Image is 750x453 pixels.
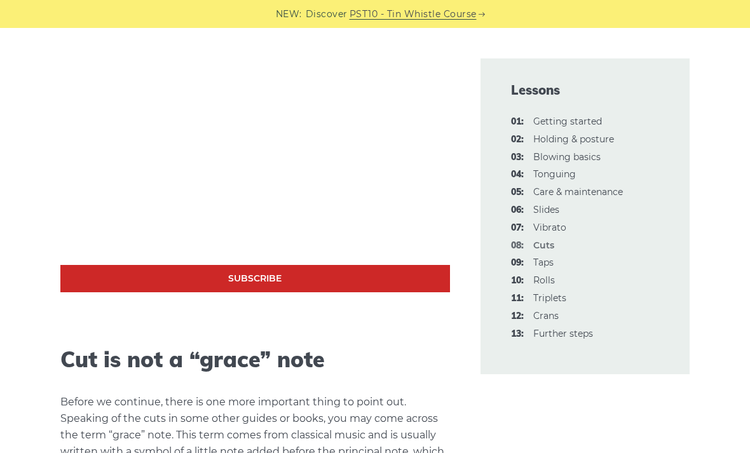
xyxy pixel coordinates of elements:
a: 06:Slides [533,204,559,215]
a: 04:Tonguing [533,168,576,180]
strong: Cuts [533,240,554,251]
span: 08: [511,238,524,254]
span: 01: [511,114,524,130]
span: 06: [511,203,524,218]
a: 07:Vibrato [533,222,566,233]
span: 13: [511,327,524,342]
a: 12:Crans [533,310,559,321]
span: 05: [511,185,524,200]
a: Subscribe [60,265,449,292]
a: 13:Further steps [533,328,593,339]
span: 02: [511,132,524,147]
span: 04: [511,167,524,182]
span: 12: [511,309,524,324]
iframe: Cuts Ornamentation - Irish Tin Whistle Tutorial [60,46,449,265]
span: 10: [511,273,524,288]
a: PST10 - Tin Whistle Course [350,7,477,22]
h2: Cut is not a “grace” note [60,347,449,373]
a: 05:Care & maintenance [533,186,623,198]
a: 02:Holding & posture [533,133,614,145]
a: 01:Getting started [533,116,602,127]
span: NEW: [276,7,302,22]
span: 07: [511,220,524,236]
a: 11:Triplets [533,292,566,304]
span: 09: [511,255,524,271]
a: 09:Taps [533,257,554,268]
a: 10:Rolls [533,274,555,286]
span: 03: [511,150,524,165]
a: 03:Blowing basics [533,151,601,163]
span: Lessons [511,81,659,99]
span: Discover [306,7,348,22]
span: 11: [511,291,524,306]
